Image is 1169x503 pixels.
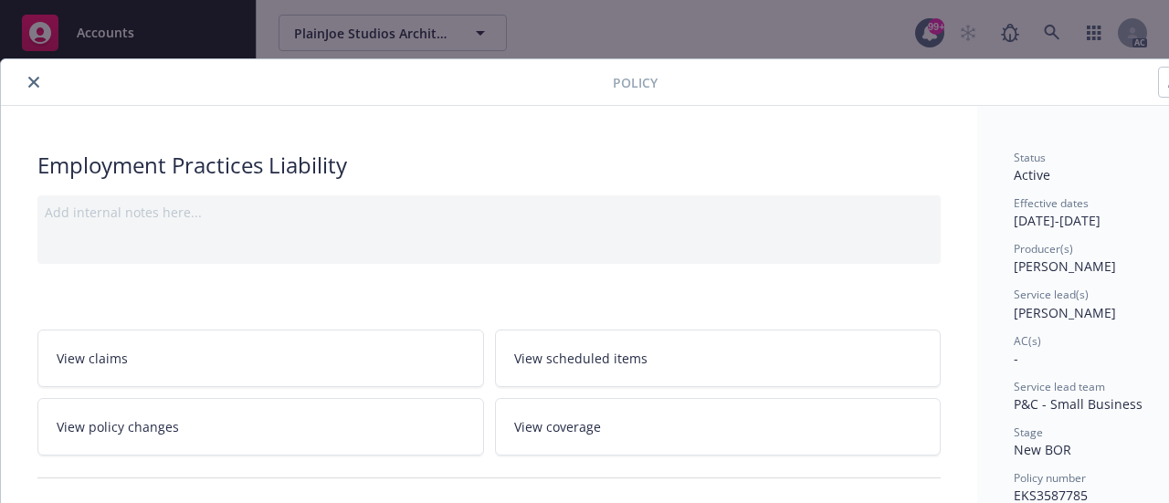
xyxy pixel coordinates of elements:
button: close [23,71,45,93]
span: Stage [1014,424,1043,440]
span: View claims [57,349,128,368]
span: Active [1014,166,1050,183]
span: - [1014,350,1018,367]
span: Producer(s) [1014,241,1073,257]
a: View policy changes [37,398,484,456]
span: AC(s) [1014,333,1041,349]
div: Employment Practices Liability [37,150,941,181]
div: Add internal notes here... [45,203,933,222]
span: [PERSON_NAME] [1014,257,1116,275]
span: View coverage [514,417,601,436]
a: View coverage [495,398,942,456]
span: Service lead team [1014,379,1105,394]
span: [PERSON_NAME] [1014,304,1116,321]
span: New BOR [1014,441,1071,458]
a: View claims [37,330,484,387]
span: P&C - Small Business [1014,395,1143,413]
span: Service lead(s) [1014,287,1089,302]
span: Status [1014,150,1046,165]
span: View policy changes [57,417,179,436]
a: View scheduled items [495,330,942,387]
span: View scheduled items [514,349,648,368]
span: Effective dates [1014,195,1089,211]
span: Policy [613,73,658,92]
span: Policy number [1014,470,1086,486]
